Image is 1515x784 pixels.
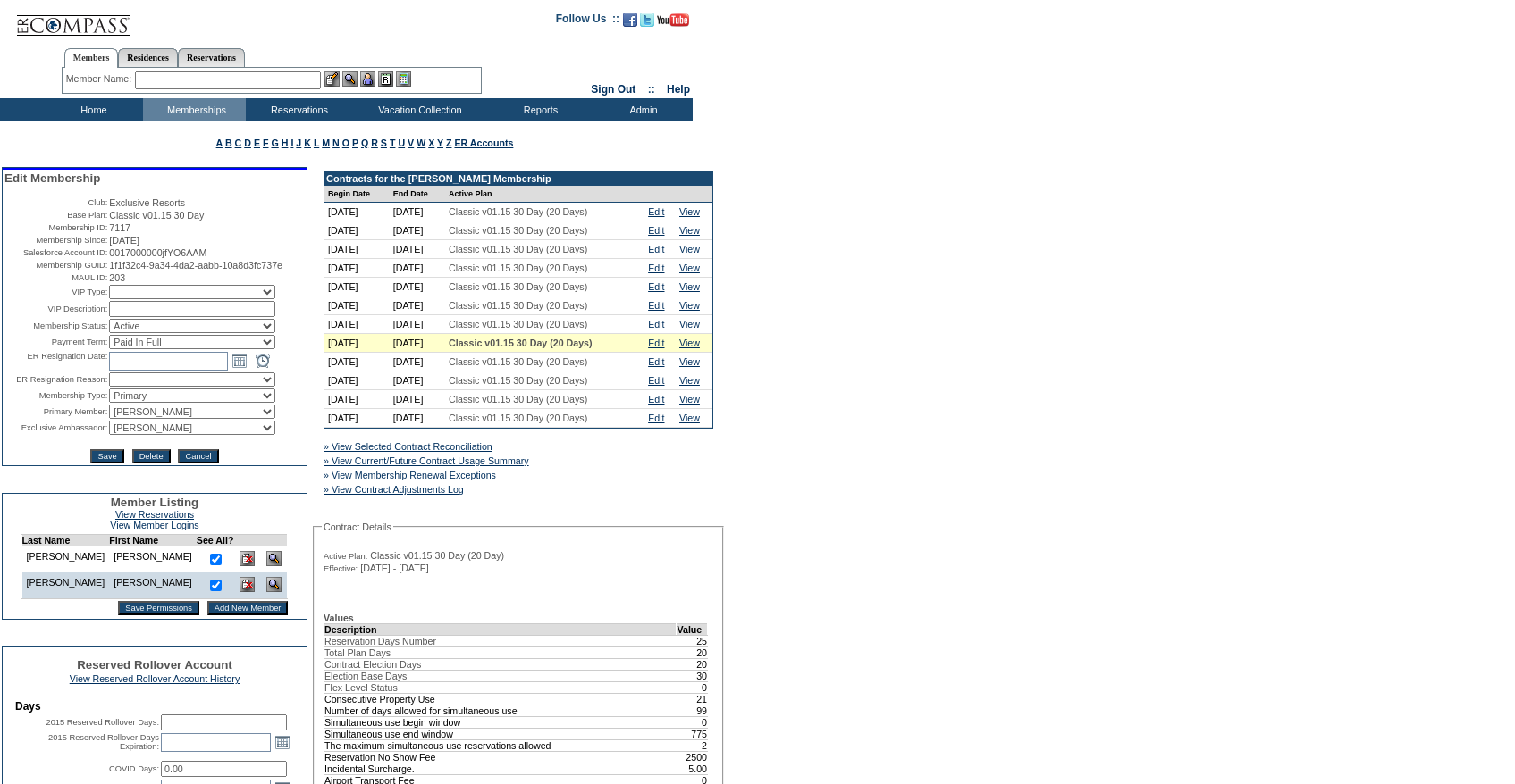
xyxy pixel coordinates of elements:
[109,572,197,599] td: [PERSON_NAME]
[266,577,282,592] img: View Dashboard
[4,171,100,185] span: Edit Membership
[324,315,390,334] td: [DATE]
[254,138,260,148] a: E
[370,550,504,561] span: Classic v01.15 30 Day (20 Day)
[677,693,708,705] td: 21
[449,394,587,405] span: Classic v01.15 30 Day (20 Days)
[324,636,436,646] span: Reservation Days Number
[178,449,218,463] input: Cancel
[677,716,708,728] td: 0
[48,733,159,751] label: 2015 Reserved Rollover Days Expiration:
[390,240,445,259] td: [DATE]
[371,138,378,148] a: R
[77,658,232,671] span: Reserved Rollover Account
[324,484,464,495] a: » View Contract Adjustments Log
[648,394,664,405] a: Edit
[648,413,664,423] a: Edit
[437,138,443,148] a: Y
[648,356,664,367] a: Edit
[244,138,251,148] a: D
[324,659,421,670] span: Contract Election Days
[623,18,637,29] a: Become our fan on Facebook
[360,71,375,87] img: Impersonate
[324,240,390,259] td: [DATE]
[64,48,119,68] a: Members
[679,413,700,423] a: View
[324,371,390,390] td: [DATE]
[324,353,390,371] td: [DATE]
[324,441,492,452] a: » View Selected Contract Reconciliation
[390,315,445,334] td: [DATE]
[109,764,159,773] label: COVID Days:
[70,673,240,684] a: View Reserved Rollover Account History
[408,138,414,148] a: V
[449,206,587,217] span: Classic v01.15 30 Day (20 Days)
[109,247,206,258] span: 0017000000jfYO6AAM
[21,535,109,546] td: Last Name
[263,138,269,148] a: F
[324,682,398,693] span: Flex Level Status
[449,244,587,254] span: Classic v01.15 30 Day (20 Days)
[679,206,700,217] a: View
[449,413,587,423] span: Classic v01.15 30 Day (20 Days)
[449,319,587,329] span: Classic v01.15 30 Day (20 Days)
[66,71,135,87] div: Member Name:
[90,449,123,463] input: Save
[4,197,107,208] td: Club:
[118,48,178,67] a: Residences
[390,409,445,428] td: [DATE]
[4,421,107,435] td: Exclusive Ambassador:
[677,635,708,646] td: 25
[324,278,390,296] td: [DATE]
[324,763,677,774] td: Incidental Surcharge.
[677,763,708,774] td: 5.00
[216,138,223,148] a: A
[648,300,664,311] a: Edit
[487,98,590,121] td: Reports
[390,259,445,278] td: [DATE]
[197,535,234,546] td: See All?
[449,281,587,292] span: Classic v01.15 30 Day (20 Days)
[132,449,171,463] input: Delete
[266,551,282,566] img: View Dashboard
[109,197,185,208] span: Exclusive Resorts
[648,244,664,254] a: Edit
[648,338,664,348] a: Edit
[449,225,587,236] span: Classic v01.15 30 Day (20 Days)
[4,210,107,221] td: Base Plan:
[324,623,677,635] td: Description
[235,138,242,148] a: C
[324,739,677,751] td: The maximum simultaneous use reservations allowed
[349,98,487,121] td: Vacation Collection
[361,138,368,148] a: Q
[4,319,107,333] td: Membership Status:
[304,138,311,148] a: K
[115,509,194,520] a: View Reservations
[449,300,587,311] span: Classic v01.15 30 Day (20 Days)
[677,681,708,693] td: 0
[449,356,587,367] span: Classic v01.15 30 Day (20 Days)
[314,138,319,148] a: L
[398,138,405,148] a: U
[290,138,293,148] a: I
[449,375,587,386] span: Classic v01.15 30 Day (20 Days)
[324,221,390,240] td: [DATE]
[4,335,107,349] td: Payment Term:
[640,13,654,27] img: Follow us on Twitter
[640,18,654,29] a: Follow us on Twitter
[428,138,434,148] a: X
[679,281,700,292] a: View
[4,301,107,317] td: VIP Description:
[657,13,689,27] img: Subscribe to our YouTube Channel
[679,338,700,348] a: View
[324,728,677,739] td: Simultaneous use end window
[390,278,445,296] td: [DATE]
[679,375,700,386] a: View
[4,285,107,299] td: VIP Type:
[271,138,278,148] a: G
[324,203,390,221] td: [DATE]
[324,671,407,681] span: Election Base Days
[390,371,445,390] td: [DATE]
[324,647,391,658] span: Total Plan Days
[623,13,637,27] img: Become our fan on Facebook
